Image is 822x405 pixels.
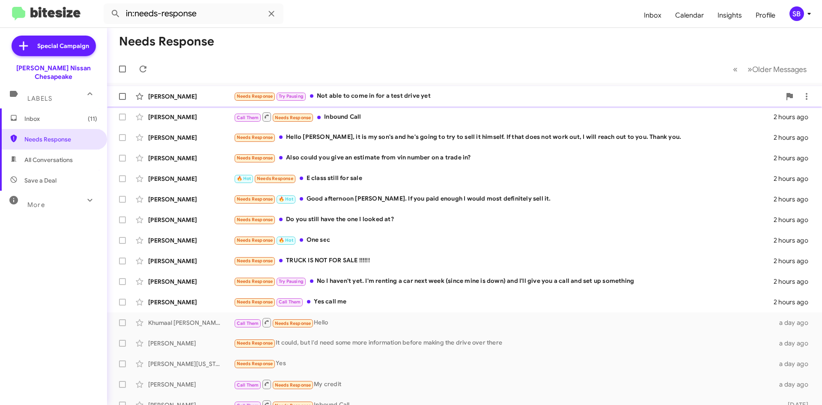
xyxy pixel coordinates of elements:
div: a day ago [774,380,815,389]
span: Save a Deal [24,176,57,185]
span: All Conversations [24,156,73,164]
div: No I haven't yet. I'm renting a car next week (since mine is down) and I'll give you a call and s... [234,276,774,286]
span: Inbox [24,114,97,123]
div: a day ago [774,339,815,348]
span: Call Them [237,115,259,120]
button: Previous [728,60,743,78]
div: 2 hours ago [774,174,815,183]
div: [PERSON_NAME] [148,92,234,101]
div: Hello [PERSON_NAME], it is my son's and he's going to try to sell it himself. If that does not wo... [234,132,774,142]
span: Needs Response [237,299,273,305]
span: Try Pausing [279,93,304,99]
span: 🔥 Hot [237,176,251,181]
button: SB [782,6,813,21]
div: One sec [234,235,774,245]
div: [PERSON_NAME] [148,277,234,286]
span: Labels [27,95,52,102]
span: » [748,64,752,75]
span: Call Them [237,382,259,388]
span: Needs Response [237,196,273,202]
div: Good afternoon [PERSON_NAME]. If you paid enough I would most definitely sell it. [234,194,774,204]
span: Needs Response [24,135,97,144]
span: Needs Response [237,258,273,264]
div: TRUCK IS NOT FOR SALE !!!!!! [234,256,774,266]
div: [PERSON_NAME] [148,174,234,183]
button: Next [742,60,812,78]
span: Call Them [279,299,301,305]
div: [PERSON_NAME] [148,236,234,245]
div: Inbound Call [234,111,774,122]
div: [PERSON_NAME] [148,195,234,204]
a: Inbox [637,3,668,28]
div: It could, but I'd need some more information before making the drive over there [234,338,774,348]
span: 🔥 Hot [279,196,293,202]
div: [PERSON_NAME] [148,154,234,162]
a: Calendar [668,3,711,28]
span: « [733,64,738,75]
div: a day ago [774,360,815,368]
div: [PERSON_NAME] [148,380,234,389]
span: Needs Response [237,135,273,140]
a: Profile [749,3,782,28]
a: Insights [711,3,749,28]
div: Yes [234,359,774,369]
div: 2 hours ago [774,154,815,162]
span: Needs Response [275,382,311,388]
div: 2 hours ago [774,236,815,245]
div: E class still for sale [234,174,774,183]
div: My credit [234,379,774,390]
span: Needs Response [257,176,293,181]
span: Special Campaign [37,42,89,50]
div: Also could you give an estimate from vin number on a trade in? [234,153,774,163]
span: More [27,201,45,209]
span: Needs Response [275,115,311,120]
div: [PERSON_NAME] [148,216,234,224]
div: 2 hours ago [774,257,815,265]
div: [PERSON_NAME] [148,113,234,121]
span: Try Pausing [279,279,304,284]
span: Needs Response [237,217,273,222]
span: Needs Response [237,155,273,161]
h1: Needs Response [119,35,214,48]
div: [PERSON_NAME] [148,339,234,348]
div: 2 hours ago [774,133,815,142]
span: Needs Response [237,340,273,346]
div: Not able to come in for a test drive yet [234,91,781,101]
a: Special Campaign [12,36,96,56]
div: 2 hours ago [774,277,815,286]
div: [PERSON_NAME] [148,298,234,306]
div: 2 hours ago [774,113,815,121]
div: Khumaal [PERSON_NAME] [148,318,234,327]
span: (11) [88,114,97,123]
span: Needs Response [237,237,273,243]
span: 🔥 Hot [279,237,293,243]
div: [PERSON_NAME] [148,133,234,142]
div: [PERSON_NAME] [148,257,234,265]
nav: Page navigation example [728,60,812,78]
span: Needs Response [237,93,273,99]
span: Needs Response [275,321,311,326]
div: SB [789,6,804,21]
div: Do you still have the one I looked at? [234,215,774,225]
span: Older Messages [752,65,807,74]
div: 2 hours ago [774,216,815,224]
div: Yes call me [234,297,774,307]
div: Hello [234,317,774,328]
div: [PERSON_NAME][US_STATE] [148,360,234,368]
input: Search [104,3,283,24]
span: Call Them [237,321,259,326]
div: a day ago [774,318,815,327]
div: 2 hours ago [774,298,815,306]
div: 2 hours ago [774,195,815,204]
span: Needs Response [237,279,273,284]
span: Needs Response [237,361,273,366]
